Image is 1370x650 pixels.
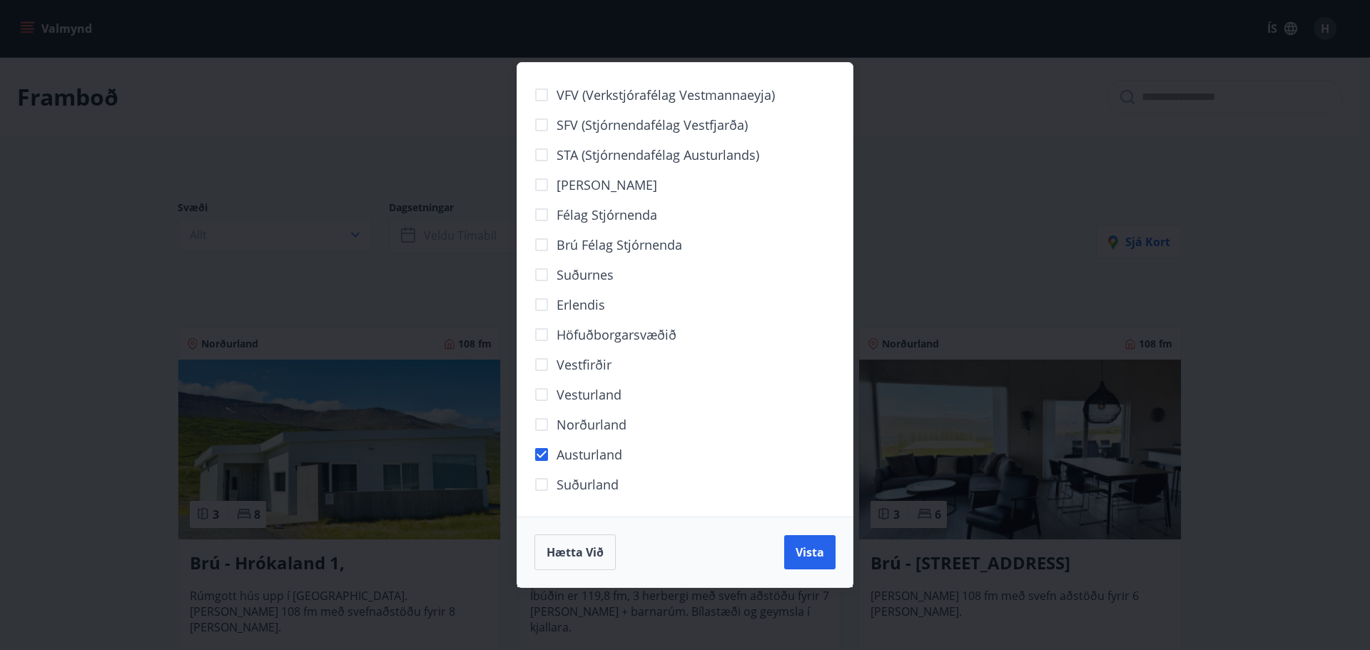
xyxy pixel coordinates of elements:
button: Hætta við [534,534,616,570]
span: Vista [796,544,824,560]
span: SFV (Stjórnendafélag Vestfjarða) [557,116,748,134]
span: STA (Stjórnendafélag Austurlands) [557,146,759,164]
span: [PERSON_NAME] [557,176,657,194]
span: Höfuðborgarsvæðið [557,325,676,344]
span: Hætta við [547,544,604,560]
span: Suðurnes [557,265,614,284]
span: Félag stjórnenda [557,205,657,224]
span: Vestfirðir [557,355,612,374]
span: VFV (Verkstjórafélag Vestmannaeyja) [557,86,775,104]
span: Vesturland [557,385,621,404]
span: Erlendis [557,295,605,314]
span: Brú félag stjórnenda [557,235,682,254]
button: Vista [784,535,836,569]
span: Austurland [557,445,622,464]
span: Norðurland [557,415,626,434]
span: Suðurland [557,475,619,494]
